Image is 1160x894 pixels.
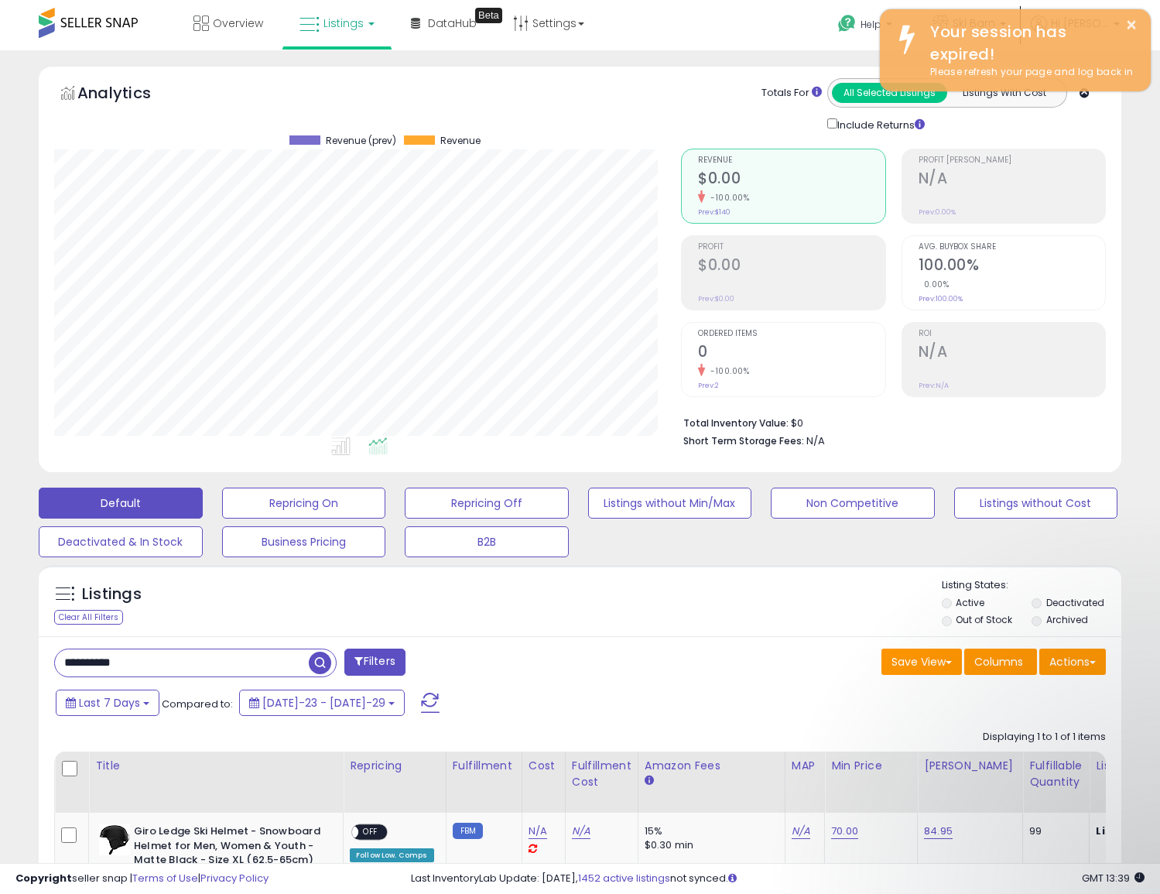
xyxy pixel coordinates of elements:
[698,207,731,217] small: Prev: $140
[816,115,943,133] div: Include Returns
[99,824,130,855] img: 31z4CEasRtL._SL40_.jpg
[705,365,749,377] small: -100.00%
[358,826,383,839] span: OFF
[881,649,962,675] button: Save View
[698,256,885,277] h2: $0.00
[698,156,885,165] span: Revenue
[956,613,1012,626] label: Out of Stock
[82,584,142,605] h5: Listings
[861,18,881,31] span: Help
[428,15,477,31] span: DataHub
[475,8,502,23] div: Tooltip anchor
[705,192,749,204] small: -100.00%
[572,824,590,839] a: N/A
[698,343,885,364] h2: 0
[983,730,1106,745] div: Displaying 1 to 1 of 1 items
[956,596,984,609] label: Active
[761,86,822,101] div: Totals For
[683,434,804,447] b: Short Term Storage Fees:
[919,243,1105,252] span: Avg. Buybox Share
[698,381,719,390] small: Prev: 2
[698,170,885,190] h2: $0.00
[132,871,198,885] a: Terms of Use
[344,649,405,676] button: Filters
[645,758,778,774] div: Amazon Fees
[919,279,950,290] small: 0.00%
[698,330,885,338] span: Ordered Items
[578,871,670,885] a: 1452 active listings
[974,654,1023,670] span: Columns
[239,690,405,716] button: [DATE]-23 - [DATE]-29
[683,413,1094,431] li: $0
[411,872,1145,886] div: Last InventoryLab Update: [DATE], not synced.
[946,83,1062,103] button: Listings With Cost
[529,824,547,839] a: N/A
[39,526,203,557] button: Deactivated & In Stock
[529,758,559,774] div: Cost
[792,758,818,774] div: MAP
[698,243,885,252] span: Profit
[326,135,396,146] span: Revenue (prev)
[1046,596,1104,609] label: Deactivated
[79,695,140,711] span: Last 7 Days
[919,156,1105,165] span: Profit [PERSON_NAME]
[1039,649,1106,675] button: Actions
[222,488,386,519] button: Repricing On
[440,135,481,146] span: Revenue
[1046,613,1088,626] label: Archived
[919,256,1105,277] h2: 100.00%
[964,649,1037,675] button: Columns
[919,381,949,390] small: Prev: N/A
[54,610,123,625] div: Clear All Filters
[919,170,1105,190] h2: N/A
[56,690,159,716] button: Last 7 Days
[645,824,773,838] div: 15%
[213,15,263,31] span: Overview
[77,82,181,108] h5: Analytics
[919,330,1105,338] span: ROI
[645,774,654,788] small: Amazon Fees.
[683,416,789,430] b: Total Inventory Value:
[588,488,752,519] button: Listings without Min/Max
[919,21,1139,65] div: Your session has expired!
[832,83,947,103] button: All Selected Listings
[162,697,233,711] span: Compared to:
[919,207,956,217] small: Prev: 0.00%
[200,871,269,885] a: Privacy Policy
[831,824,858,839] a: 70.00
[572,758,631,790] div: Fulfillment Cost
[919,65,1139,80] div: Please refresh your page and log back in
[405,488,569,519] button: Repricing Off
[792,824,810,839] a: N/A
[954,488,1118,519] button: Listings without Cost
[134,824,322,872] b: Giro Ledge Ski Helmet - Snowboard Helmet for Men, Women & Youth - Matte Black - Size XL (62.5-65cm)
[15,872,269,886] div: seller snap | |
[95,758,337,774] div: Title
[837,14,857,33] i: Get Help
[262,695,385,711] span: [DATE]-23 - [DATE]-29
[806,433,825,448] span: N/A
[924,758,1016,774] div: [PERSON_NAME]
[771,488,935,519] button: Non Competitive
[222,526,386,557] button: Business Pricing
[1125,15,1138,35] button: ×
[826,2,908,50] a: Help
[15,871,72,885] strong: Copyright
[942,578,1121,593] p: Listing States:
[453,758,515,774] div: Fulfillment
[1029,758,1083,790] div: Fulfillable Quantity
[39,488,203,519] button: Default
[645,838,773,852] div: $0.30 min
[350,848,434,862] div: Follow Low. Comps
[919,343,1105,364] h2: N/A
[350,758,440,774] div: Repricing
[831,758,911,774] div: Min Price
[405,526,569,557] button: B2B
[323,15,364,31] span: Listings
[919,294,963,303] small: Prev: 100.00%
[698,294,734,303] small: Prev: $0.00
[453,823,483,839] small: FBM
